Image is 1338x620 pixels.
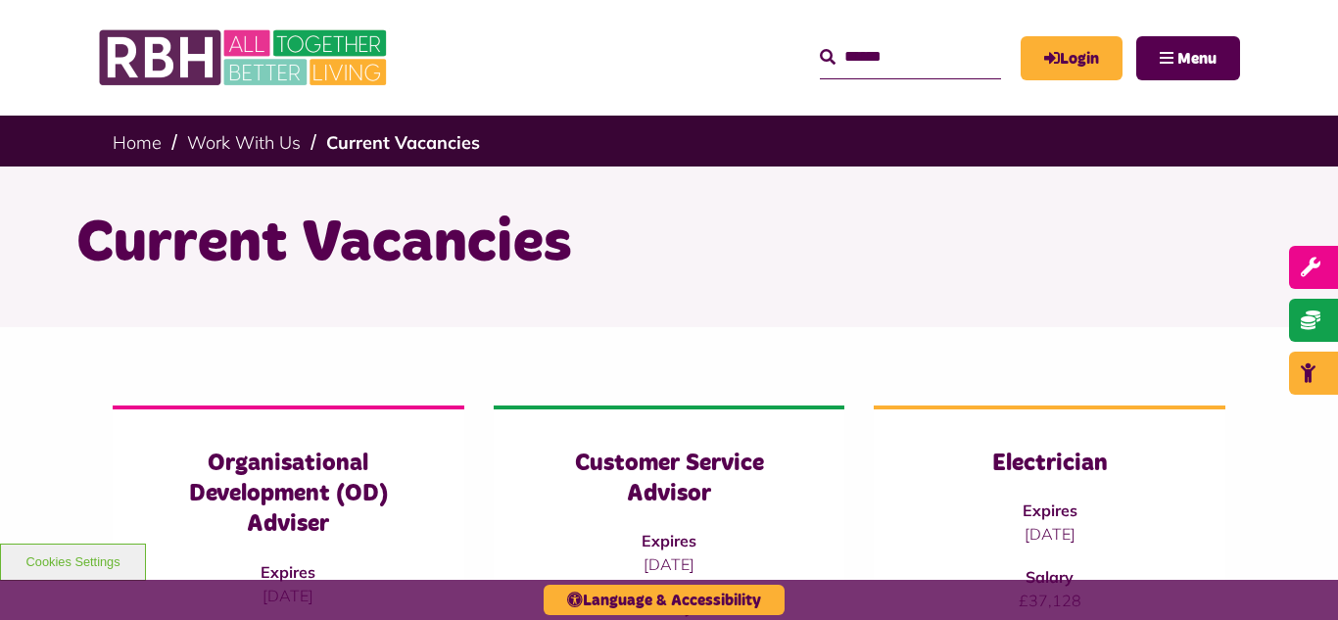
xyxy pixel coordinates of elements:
[1026,567,1074,587] strong: Salary
[98,20,392,96] img: RBH
[187,131,301,154] a: Work With Us
[326,131,480,154] a: Current Vacancies
[913,449,1186,479] h3: Electrician
[261,562,315,582] strong: Expires
[113,131,162,154] a: Home
[1021,36,1123,80] a: MyRBH
[1023,501,1077,520] strong: Expires
[913,522,1186,546] p: [DATE]
[76,206,1262,282] h1: Current Vacancies
[544,585,785,615] button: Language & Accessibility
[152,449,425,541] h3: Organisational Development (OD) Adviser
[533,449,806,509] h3: Customer Service Advisor
[642,531,696,550] strong: Expires
[1136,36,1240,80] button: Navigation
[1177,51,1217,67] span: Menu
[1250,532,1338,620] iframe: Netcall Web Assistant for live chat
[533,552,806,576] p: [DATE]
